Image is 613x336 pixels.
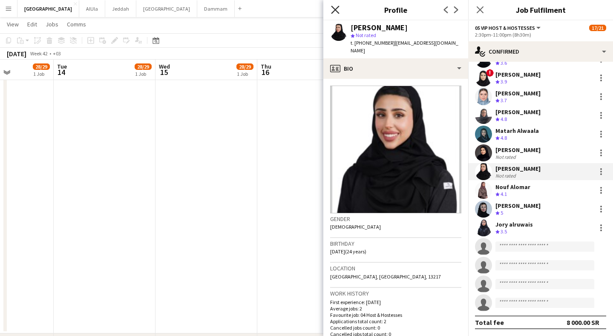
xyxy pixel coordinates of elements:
[33,71,49,77] div: 1 Job
[105,0,136,17] button: Jeddah
[468,4,613,15] h3: Job Fulfilment
[63,19,89,30] a: Comms
[46,20,58,28] span: Jobs
[330,273,441,280] span: [GEOGRAPHIC_DATA], [GEOGRAPHIC_DATA], 13217
[501,78,507,85] span: 3.9
[501,97,507,103] span: 3.7
[135,63,152,70] span: 28/29
[501,228,507,235] span: 3.5
[135,71,151,77] div: 1 Job
[236,63,253,70] span: 28/29
[42,19,62,30] a: Jobs
[351,24,408,32] div: [PERSON_NAME]
[495,154,518,160] div: Not rated
[56,67,67,77] span: 14
[501,116,507,122] span: 4.8
[237,71,253,77] div: 1 Job
[57,63,67,70] span: Tue
[475,318,504,327] div: Total fee
[323,4,468,15] h3: Profile
[323,58,468,79] div: Bio
[495,221,533,228] div: Jory alruwais
[330,240,461,247] h3: Birthday
[495,165,541,172] div: [PERSON_NAME]
[330,299,461,305] p: First experience: [DATE]
[53,50,61,57] div: +03
[501,191,507,197] span: 4.1
[495,108,541,116] div: [PERSON_NAME]
[67,20,86,28] span: Comms
[330,86,461,213] img: Crew avatar or photo
[330,224,381,230] span: [DEMOGRAPHIC_DATA]
[7,20,19,28] span: View
[261,63,271,70] span: Thu
[475,25,542,31] button: 05 VIP Host & Hostesses
[330,325,461,331] p: Cancelled jobs count: 0
[24,19,40,30] a: Edit
[495,127,539,135] div: Matarh Alwaala
[259,67,271,77] span: 16
[136,0,197,17] button: [GEOGRAPHIC_DATA]
[330,305,461,312] p: Average jobs: 2
[330,312,461,318] p: Favourite job: 04 Host & Hostesses
[495,146,541,154] div: [PERSON_NAME]
[17,0,79,17] button: [GEOGRAPHIC_DATA]
[495,89,541,97] div: [PERSON_NAME]
[7,49,26,58] div: [DATE]
[28,50,49,57] span: Week 42
[495,183,530,191] div: Nouf Alomar
[356,32,376,38] span: Not rated
[330,248,366,255] span: [DATE] (24 years)
[159,63,170,70] span: Wed
[330,215,461,223] h3: Gender
[501,210,503,216] span: 5
[567,318,599,327] div: 8 000.00 SR
[495,71,541,78] div: [PERSON_NAME]
[27,20,37,28] span: Edit
[79,0,105,17] button: AlUla
[158,67,170,77] span: 15
[475,32,606,38] div: 2:30pm-11:00pm (8h30m)
[589,25,606,31] span: 17/21
[330,318,461,325] p: Applications total count: 2
[33,63,50,70] span: 28/29
[330,290,461,297] h3: Work history
[330,264,461,272] h3: Location
[501,135,507,141] span: 4.8
[475,25,535,31] span: 05 VIP Host & Hostesses
[501,60,507,66] span: 3.6
[197,0,235,17] button: Dammam
[495,172,518,179] div: Not rated
[495,202,541,210] div: [PERSON_NAME]
[486,69,494,77] span: !
[3,19,22,30] a: View
[351,40,458,54] span: | [EMAIL_ADDRESS][DOMAIN_NAME]
[468,41,613,62] div: Confirmed
[351,40,395,46] span: t. [PHONE_NUMBER]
